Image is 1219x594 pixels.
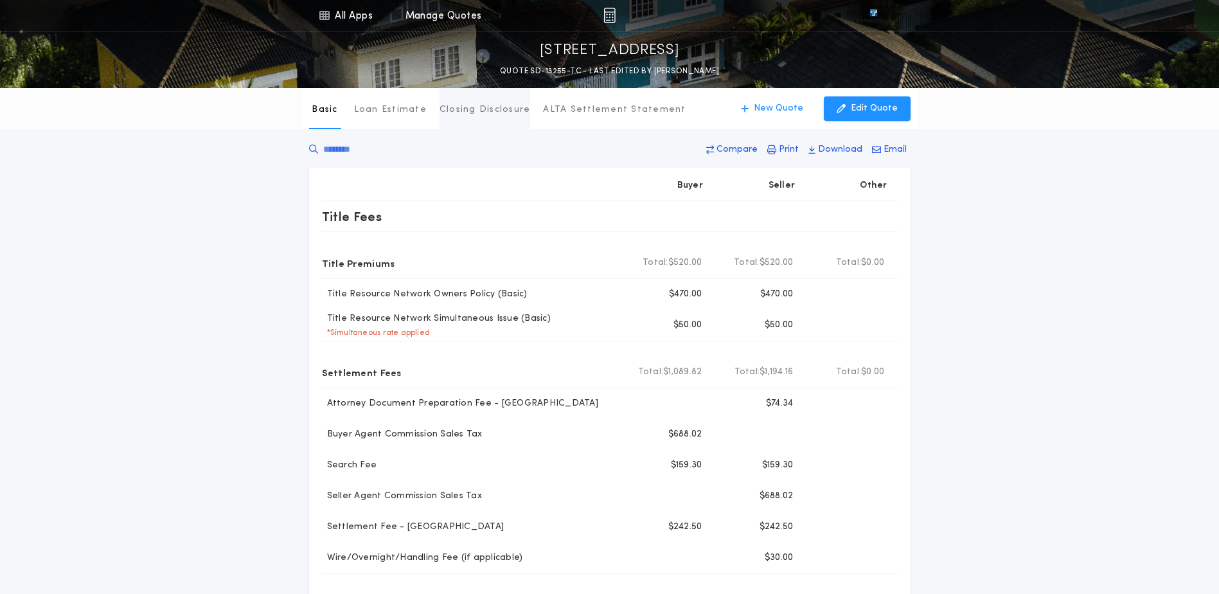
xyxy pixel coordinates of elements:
b: Total: [836,366,862,379]
p: Seller [769,179,796,192]
p: $688.02 [760,490,794,503]
img: vs-icon [846,9,900,22]
p: Wire/Overnight/Handling Fee (if applicable) [322,552,523,564]
p: Title Premiums [322,253,395,273]
span: $520.00 [760,256,794,269]
button: Email [868,138,911,161]
span: $1,194.16 [760,366,793,379]
p: Other [860,179,887,192]
b: Total: [836,256,862,269]
button: New Quote [728,96,816,121]
p: $159.30 [671,459,702,472]
span: $0.00 [861,366,884,379]
button: Compare [702,138,761,161]
p: Attorney Document Preparation Fee - [GEOGRAPHIC_DATA] [322,397,598,410]
p: * Simultaneous rate applied [322,328,431,338]
p: Title Resource Network Owners Policy (Basic) [322,288,528,301]
p: $242.50 [760,521,794,534]
span: $520.00 [668,256,702,269]
b: Total: [734,366,760,379]
p: $30.00 [765,552,794,564]
p: $242.50 [668,521,702,534]
p: Basic [312,104,337,116]
p: $470.00 [669,288,702,301]
p: $159.30 [762,459,794,472]
p: Buyer [677,179,703,192]
p: Seller Agent Commission Sales Tax [322,490,482,503]
p: ALTA Settlement Statement [543,104,686,116]
p: $74.34 [766,397,794,410]
p: $50.00 [673,319,702,332]
button: Edit Quote [824,96,911,121]
p: Edit Quote [851,102,898,115]
p: New Quote [754,102,803,115]
p: Email [884,143,907,156]
p: $470.00 [760,288,794,301]
span: $1,089.82 [663,366,702,379]
img: img [603,8,616,23]
p: Print [779,143,799,156]
p: Title Fees [322,206,382,227]
span: $0.00 [861,256,884,269]
p: [STREET_ADDRESS] [540,40,680,61]
p: Buyer Agent Commission Sales Tax [322,428,483,441]
p: $688.02 [668,428,702,441]
p: Download [818,143,862,156]
p: Compare [716,143,758,156]
p: Closing Disclosure [440,104,531,116]
button: Print [763,138,803,161]
p: QUOTE SD-13255-TC - LAST EDITED BY [PERSON_NAME] [500,65,719,78]
p: Search Fee [322,459,377,472]
b: Total: [734,256,760,269]
p: Settlement Fees [322,362,402,382]
button: Download [805,138,866,161]
p: $50.00 [765,319,794,332]
p: Title Resource Network Simultaneous Issue (Basic) [322,312,551,325]
b: Total: [643,256,668,269]
p: Loan Estimate [354,104,427,116]
b: Total: [638,366,664,379]
p: Settlement Fee - [GEOGRAPHIC_DATA] [322,521,504,534]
